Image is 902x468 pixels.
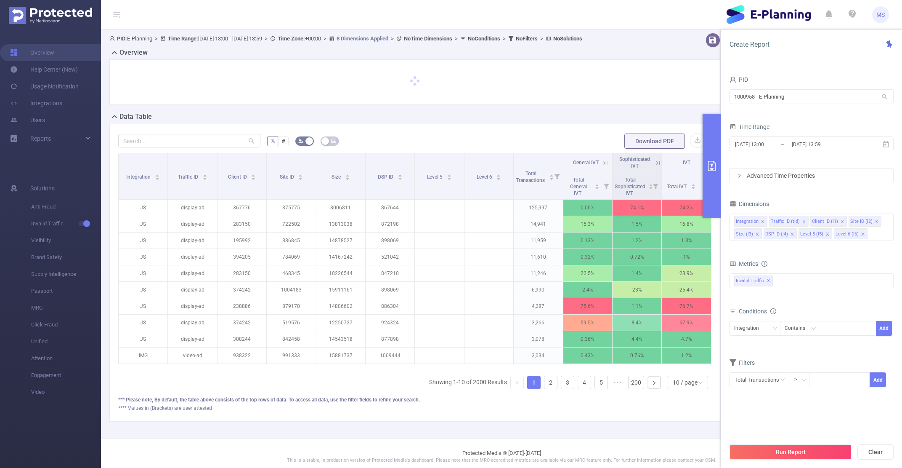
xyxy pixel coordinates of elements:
[316,348,365,364] p: 15881737
[836,229,859,240] div: Level 6 (l6)
[267,265,316,281] p: 468345
[267,315,316,331] p: 519576
[468,35,500,42] b: No Conditions
[117,35,127,42] b: PID:
[202,173,207,176] i: icon: caret-up
[366,298,414,314] p: 886304
[31,333,101,350] span: Unified
[477,174,493,180] span: Level 6
[10,44,54,61] a: Overview
[168,298,217,314] p: display-ad
[662,249,711,265] p: 1%
[736,216,759,227] div: Integration
[628,376,644,389] li: 200
[202,173,207,178] div: Sort
[595,183,600,185] i: icon: caret-up
[31,384,101,401] span: Video
[447,173,452,176] i: icon: caret-up
[662,331,711,347] p: 4.7%
[730,123,769,130] span: Time Range
[561,376,574,389] li: 3
[611,376,625,389] li: Next 5 Pages
[801,377,806,383] i: icon: down
[648,186,653,188] i: icon: caret-down
[267,249,316,265] p: 784069
[799,228,832,239] li: Level 5 (l5)
[316,233,365,249] p: 14878527
[168,35,198,42] b: Time Range:
[251,173,256,178] div: Sort
[31,198,101,215] span: Anti-Fraud
[366,265,414,281] p: 847210
[514,282,562,298] p: 6,990
[514,315,562,331] p: 3,266
[662,216,711,232] p: 16.8%
[730,260,758,267] span: Metrics
[629,376,644,389] a: 200
[698,380,703,386] i: icon: down
[765,229,788,240] div: DSP ID (l4)
[734,228,762,239] li: Size (l3)
[366,249,414,265] p: 521042
[514,298,562,314] p: 4,287
[9,7,92,24] img: Protected Media
[734,216,767,227] li: Integration
[298,173,303,176] i: icon: caret-up
[764,228,797,239] li: DSP ID (l4)
[267,331,316,347] p: 842458
[298,173,303,178] div: Sort
[218,298,266,314] p: 238886
[316,249,365,265] p: 14167242
[31,266,101,283] span: Supply Intelligence
[840,219,844,225] i: icon: close
[624,134,685,149] button: Download PDF
[10,78,79,95] a: Usage Notification
[662,233,711,249] p: 1.3%
[496,173,501,178] div: Sort
[228,174,248,180] span: Client ID
[119,315,167,331] p: JS
[615,177,645,196] span: Total Sophisticated IVT
[570,177,587,196] span: Total General IVT
[118,404,711,412] div: **** Values in (Brackets) are user attested
[563,331,612,347] p: 0.36%
[427,174,444,180] span: Level 5
[218,315,266,331] p: 374242
[514,249,562,265] p: 11,610
[544,376,557,389] a: 2
[528,376,540,389] a: 1
[849,216,881,227] li: Site ID (l2)
[514,331,562,347] p: 3,078
[316,315,365,331] p: 12250727
[834,228,868,239] li: Level 6 (l6)
[561,376,574,389] a: 3
[31,283,101,300] span: Passport
[578,376,591,389] li: 4
[761,219,765,225] i: icon: close
[516,35,538,42] b: No Filters
[316,282,365,298] p: 15911161
[337,35,388,42] u: 8 Dimensions Applied
[168,216,217,232] p: display-ad
[600,172,612,199] i: Filter menu
[563,315,612,331] p: 59.5%
[812,216,838,227] div: Client ID (l1)
[850,216,873,227] div: Site ID (l2)
[119,233,167,249] p: JS
[331,138,336,143] i: icon: table
[563,216,612,232] p: 15.3%
[810,216,847,227] li: Client ID (l1)
[802,219,806,225] i: icon: close
[155,177,160,179] i: icon: caret-down
[514,233,562,249] p: 11,959
[527,376,541,389] li: 1
[119,249,167,265] p: JS
[202,177,207,179] i: icon: caret-down
[30,180,55,197] span: Solutions
[119,200,167,216] p: JS
[673,376,698,389] div: 10 / page
[662,315,711,331] p: 67.9%
[218,233,266,249] p: 195992
[168,315,217,331] p: display-ad
[619,156,650,169] span: Sophisticated IVT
